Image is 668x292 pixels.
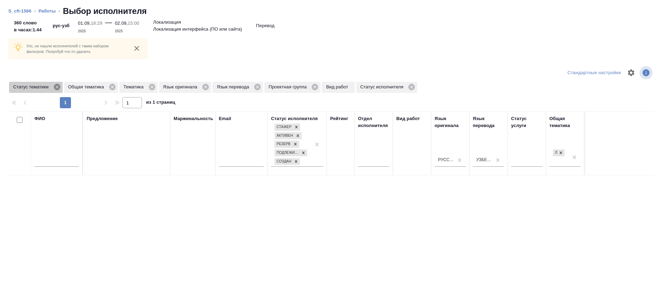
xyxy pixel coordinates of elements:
[256,22,275,29] p: Перевод
[438,157,454,163] div: Русский
[275,158,292,165] div: Создан
[275,124,293,131] div: Стажер
[330,115,348,122] div: Рейтинг
[124,84,146,90] p: Тематика
[9,82,63,93] div: Статус тематики
[146,98,175,108] span: из 1 страниц
[14,19,42,26] p: 360 слово
[119,82,158,93] div: Тематика
[274,149,308,157] div: Стажер, Активен, Резерв, Подлежит внедрению, Создан
[163,84,200,90] p: Язык оригинала
[128,21,139,26] p: 15:00
[264,82,320,93] div: Проектная группа
[274,132,302,140] div: Стажер, Активен, Резерв, Подлежит внедрению, Создан
[68,84,106,90] p: Общая тематика
[360,84,406,90] p: Статус исполнителя
[473,115,504,129] div: Язык перевода
[476,157,492,163] div: Узбекский (кириллица)
[87,115,118,122] div: Предложение
[275,149,300,157] div: Подлежит внедрению
[639,66,654,79] span: Посмотреть информацию
[269,84,309,90] p: Проектная группа
[435,115,466,129] div: Язык оригинала
[153,19,181,26] p: Локализация
[271,115,318,122] div: Статус исполнителя
[34,115,45,122] div: ФИО
[219,115,231,122] div: Email
[549,115,581,129] div: Общая тематика
[396,115,420,122] div: Вид работ
[39,8,56,14] a: Работы
[553,149,557,157] div: Локализация
[511,115,542,129] div: Статус услуги
[217,84,252,90] p: Язык перевода
[213,82,263,93] div: Язык перевода
[358,115,389,129] div: Отдел исполнителя
[274,140,300,149] div: Стажер, Активен, Резерв, Подлежит внедрению, Создан
[132,43,142,54] button: close
[8,6,660,17] nav: breadcrumb
[63,6,147,17] h2: Выбор исполнителя
[26,43,126,54] p: Упс, не нашли исполнителей с таким набором фильтров. Попробуй что-то удалить
[274,157,301,166] div: Стажер, Активен, Резерв, Подлежит внедрению, Создан
[326,84,350,90] p: Вид работ
[64,82,118,93] div: Общая тематика
[105,17,112,35] div: —
[552,149,565,157] div: Локализация
[115,21,128,26] p: 02.09,
[34,8,35,15] li: ‹
[275,132,294,140] div: Активен
[13,84,51,90] p: Статус тематики
[174,115,213,122] div: Маржинальность
[159,82,212,93] div: Язык оригинала
[623,64,639,81] span: Настроить таблицу
[91,21,102,26] p: 18:29
[78,21,91,26] p: 01.09,
[356,82,417,93] div: Статус исполнителя
[566,68,623,78] div: split button
[274,123,301,132] div: Стажер, Активен, Резерв, Подлежит внедрению, Создан
[275,141,292,148] div: Резерв
[8,8,31,14] a: S_cft-1566
[58,8,60,15] li: ‹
